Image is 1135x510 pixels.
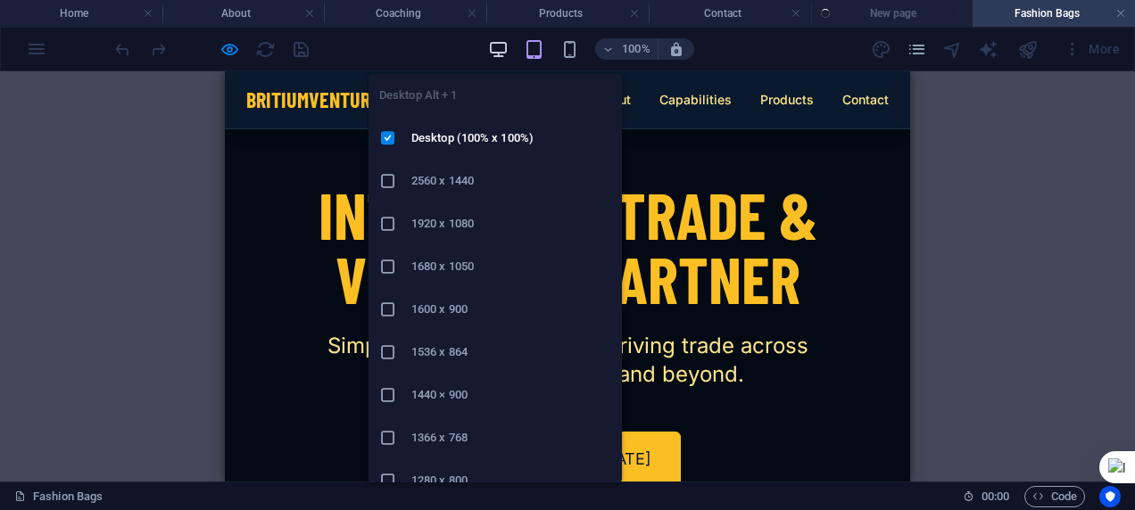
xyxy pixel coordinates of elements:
[622,38,650,60] h6: 100%
[595,38,659,60] button: 100%
[411,170,611,192] h6: 2560 x 1440
[411,299,611,320] h6: 1600 x 900
[411,427,611,448] h6: 1366 x 768
[14,486,103,507] a: Click to cancel selection. Double-click to open Pages
[973,4,1135,23] h4: Fashion Bags
[1099,486,1121,507] button: Usercentrics
[411,213,611,234] h6: 1920 x 1080
[411,256,611,277] h6: 1680 x 1050
[370,20,406,37] a: About
[411,341,611,363] h6: 1536 x 864
[230,360,456,415] a: Get Started [DATE]
[649,4,811,23] h4: Contact
[21,260,664,317] p: Simplifying complexity and driving trade across [GEOGRAPHIC_DATA] and beyond.
[617,20,664,37] a: Contact
[21,14,165,43] a: BritiumVentures
[1024,486,1085,507] button: Code
[84,15,165,41] span: Ventures
[435,20,507,37] a: Capabilities
[907,38,928,60] button: pages
[535,20,589,37] a: Products
[994,489,997,503] span: :
[162,4,325,23] h4: About
[668,41,684,57] i: On resize automatically adjust zoom level to fit chosen device.
[486,4,649,23] h4: Products
[411,127,611,149] h6: Desktop (100% x 100%)
[907,39,927,60] i: Pages (Ctrl+Alt+S)
[324,4,486,23] h4: Coaching
[411,470,611,491] h6: 1280 x 800
[411,384,611,406] h6: 1440 × 900
[1032,486,1077,507] span: Code
[21,111,664,239] h1: Integrated Trade & Ventures Partner
[982,486,1009,507] span: 00 00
